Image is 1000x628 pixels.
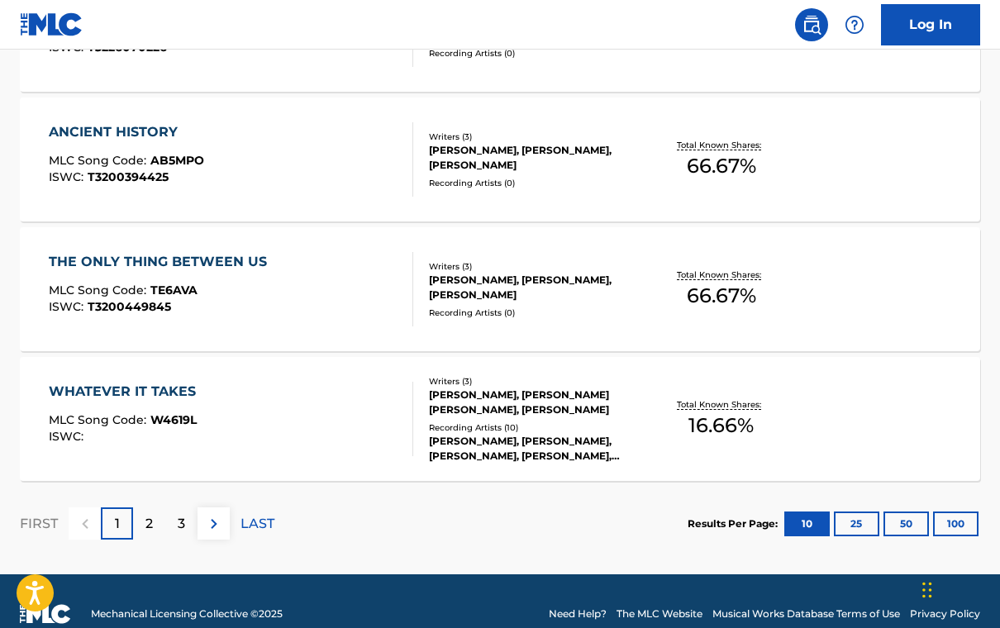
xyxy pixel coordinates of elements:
[150,412,197,427] span: W4619L
[802,15,821,35] img: search
[617,607,702,621] a: The MLC Website
[49,252,275,272] div: THE ONLY THING BETWEEN US
[677,269,765,281] p: Total Known Shares:
[917,549,1000,628] iframe: Chat Widget
[88,299,171,314] span: T3200449845
[429,273,641,302] div: [PERSON_NAME], [PERSON_NAME], [PERSON_NAME]
[795,8,828,41] a: Public Search
[145,514,153,534] p: 2
[677,139,765,151] p: Total Known Shares:
[922,565,932,615] div: Drag
[20,12,83,36] img: MLC Logo
[150,283,198,297] span: TE6AVA
[150,153,204,168] span: AB5MPO
[49,153,150,168] span: MLC Song Code :
[688,516,782,531] p: Results Per Page:
[88,169,169,184] span: T3200394425
[49,283,150,297] span: MLC Song Code :
[20,604,71,624] img: logo
[834,511,879,536] button: 25
[784,511,830,536] button: 10
[688,411,754,440] span: 16.66 %
[240,514,274,534] p: LAST
[933,511,979,536] button: 100
[712,607,900,621] a: Musical Works Database Terms of Use
[20,98,980,221] a: ANCIENT HISTORYMLC Song Code:AB5MPOISWC:T3200394425Writers (3)[PERSON_NAME], [PERSON_NAME], [PERS...
[429,388,641,417] div: [PERSON_NAME], [PERSON_NAME] [PERSON_NAME], [PERSON_NAME]
[838,8,871,41] div: Help
[20,357,980,481] a: WHATEVER IT TAKESMLC Song Code:W4619LISWC:Writers (3)[PERSON_NAME], [PERSON_NAME] [PERSON_NAME], ...
[20,514,58,534] p: FIRST
[910,607,980,621] a: Privacy Policy
[20,227,980,351] a: THE ONLY THING BETWEEN USMLC Song Code:TE6AVAISWC:T3200449845Writers (3)[PERSON_NAME], [PERSON_NA...
[429,131,641,143] div: Writers ( 3 )
[429,307,641,319] div: Recording Artists ( 0 )
[429,143,641,173] div: [PERSON_NAME], [PERSON_NAME], [PERSON_NAME]
[429,375,641,388] div: Writers ( 3 )
[91,607,283,621] span: Mechanical Licensing Collective © 2025
[115,514,120,534] p: 1
[49,429,88,444] span: ISWC :
[687,151,756,181] span: 66.67 %
[687,281,756,311] span: 66.67 %
[49,299,88,314] span: ISWC :
[883,511,929,536] button: 50
[204,514,224,534] img: right
[549,607,607,621] a: Need Help?
[429,421,641,434] div: Recording Artists ( 10 )
[845,15,864,35] img: help
[429,177,641,189] div: Recording Artists ( 0 )
[49,382,204,402] div: WHATEVER IT TAKES
[677,398,765,411] p: Total Known Shares:
[429,47,641,59] div: Recording Artists ( 0 )
[429,260,641,273] div: Writers ( 3 )
[881,4,980,45] a: Log In
[429,434,641,464] div: [PERSON_NAME], [PERSON_NAME], [PERSON_NAME], [PERSON_NAME], [PERSON_NAME]
[49,412,150,427] span: MLC Song Code :
[178,514,185,534] p: 3
[49,122,204,142] div: ANCIENT HISTORY
[49,169,88,184] span: ISWC :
